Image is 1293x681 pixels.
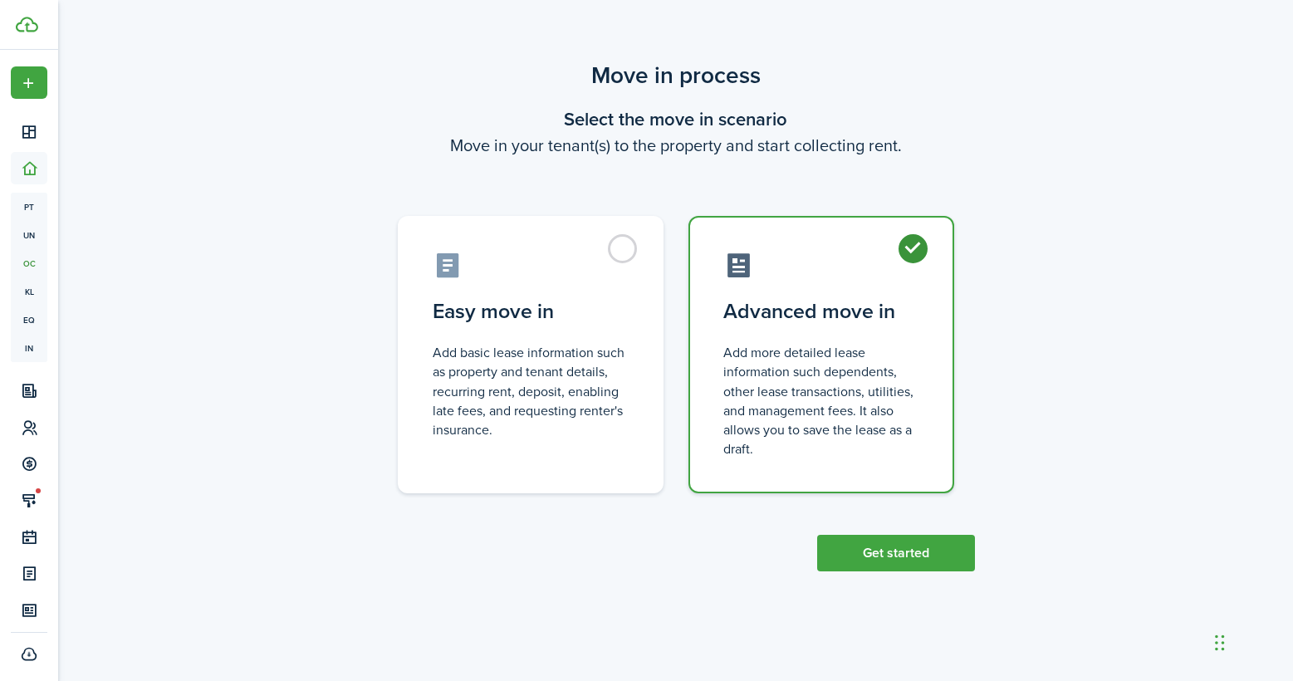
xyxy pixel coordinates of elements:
[377,105,975,133] wizard-step-header-title: Select the move in scenario
[377,133,975,158] wizard-step-header-description: Move in your tenant(s) to the property and start collecting rent.
[11,249,47,277] a: oc
[377,58,975,93] scenario-title: Move in process
[1210,601,1293,681] iframe: Chat Widget
[11,66,47,99] button: Open menu
[11,193,47,221] a: pt
[433,343,629,439] control-radio-card-description: Add basic lease information such as property and tenant details, recurring rent, deposit, enablin...
[1215,618,1225,668] div: Drag
[11,221,47,249] a: un
[11,334,47,362] a: in
[723,343,919,458] control-radio-card-description: Add more detailed lease information such dependents, other lease transactions, utilities, and man...
[723,296,919,326] control-radio-card-title: Advanced move in
[817,535,975,571] button: Get started
[16,17,38,32] img: TenantCloud
[11,277,47,306] a: kl
[433,296,629,326] control-radio-card-title: Easy move in
[11,306,47,334] a: eq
